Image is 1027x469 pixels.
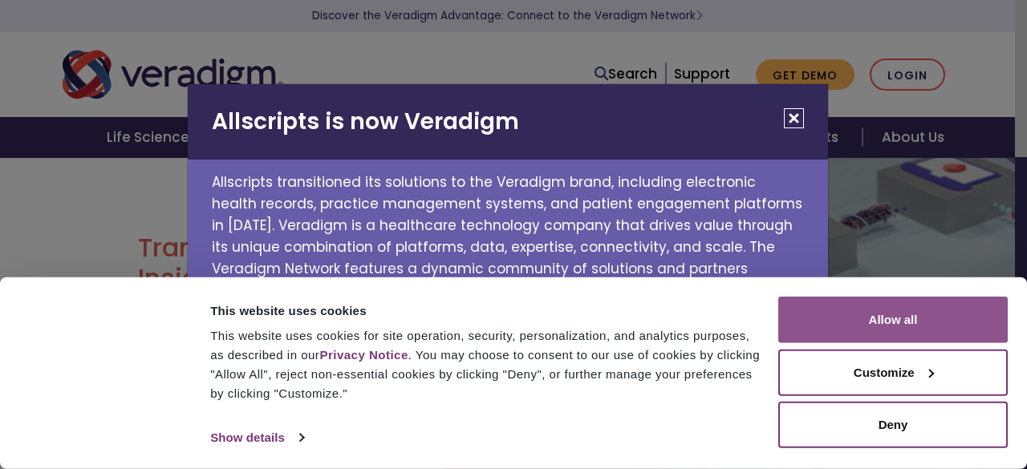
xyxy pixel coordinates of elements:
[778,402,1008,448] button: Deny
[778,349,1008,395] button: Customize
[778,297,1008,343] button: Allow all
[210,326,760,403] div: This website uses cookies for site operation, security, personalization, and analytics purposes, ...
[784,108,804,128] button: Close
[188,84,828,160] h2: Allscripts is now Veradigm
[210,301,760,320] div: This website uses cookies
[188,160,828,324] p: Allscripts transitioned its solutions to the Veradigm brand, including electronic health records,...
[319,348,408,362] a: Privacy Notice
[210,426,303,450] a: Show details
